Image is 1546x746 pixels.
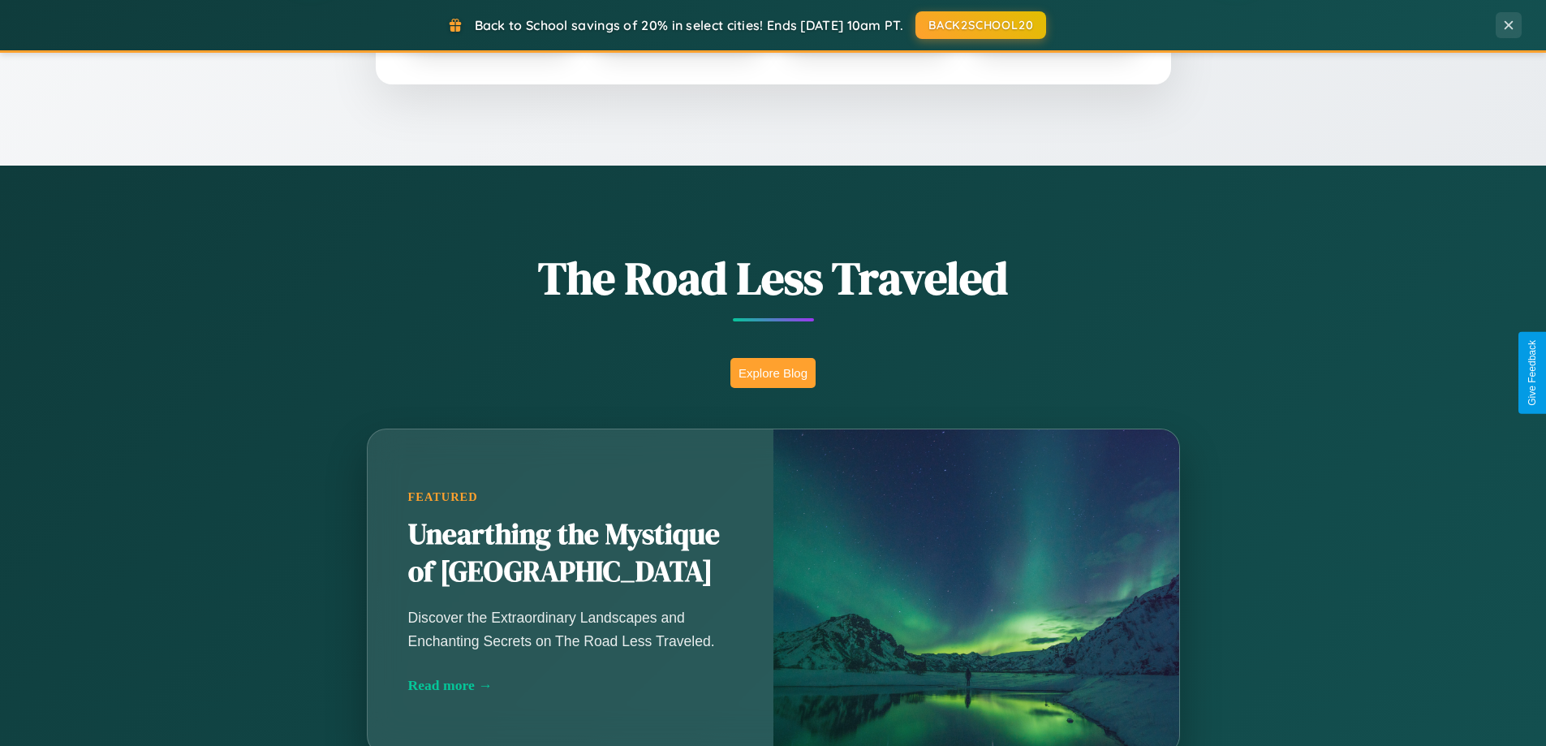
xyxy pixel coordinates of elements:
[408,490,733,504] div: Featured
[475,17,903,33] span: Back to School savings of 20% in select cities! Ends [DATE] 10am PT.
[408,606,733,652] p: Discover the Extraordinary Landscapes and Enchanting Secrets on The Road Less Traveled.
[408,677,733,694] div: Read more →
[1527,340,1538,406] div: Give Feedback
[730,358,816,388] button: Explore Blog
[408,516,733,591] h2: Unearthing the Mystique of [GEOGRAPHIC_DATA]
[915,11,1046,39] button: BACK2SCHOOL20
[286,247,1260,309] h1: The Road Less Traveled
